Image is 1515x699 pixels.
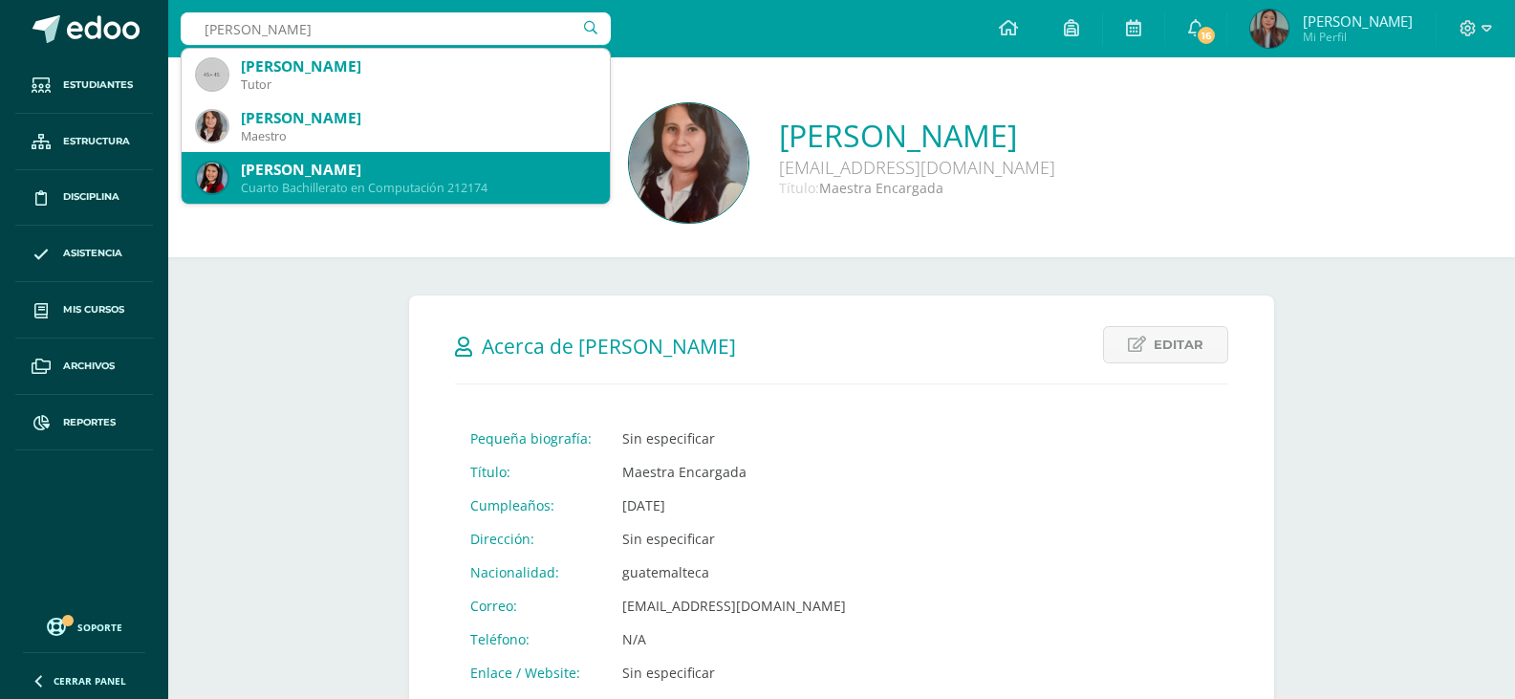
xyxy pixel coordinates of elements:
span: Asistencia [63,246,122,261]
div: Tutor [241,76,595,93]
span: Mi Perfil [1303,29,1413,45]
span: [PERSON_NAME] [1303,11,1413,31]
img: e0e3018be148909e9b9cf69bbfc1c52d.png [1250,10,1288,48]
td: Nacionalidad: [455,556,607,589]
span: Maestra Encargada [819,179,943,197]
span: Archivos [63,359,115,374]
td: guatemalteca [607,556,861,589]
a: Asistencia [15,226,153,282]
img: dc443edce41563e25e8fb9e15c5a1d73.png [197,163,227,193]
a: Mis cursos [15,282,153,339]
a: Disciplina [15,170,153,227]
div: [PERSON_NAME] [241,56,595,76]
td: Cumpleaños: [455,489,607,522]
span: Estructura [63,134,130,149]
a: Editar [1103,326,1228,363]
a: Estructura [15,114,153,170]
td: Sin especificar [607,656,861,689]
span: Reportes [63,415,116,430]
td: [DATE] [607,489,861,522]
td: Pequeña biografía: [455,422,607,455]
td: Sin especificar [607,522,861,556]
td: Dirección: [455,522,607,556]
span: Cerrar panel [54,674,126,688]
span: Disciplina [63,189,119,205]
a: Soporte [23,613,145,639]
a: Archivos [15,339,153,395]
a: [PERSON_NAME] [779,115,1055,156]
img: 147ead95f17f278a812393a76483909d.png [629,103,748,223]
span: Acerca de [PERSON_NAME] [482,333,736,360]
td: Título: [455,455,607,489]
td: Enlace / Website: [455,656,607,689]
a: Reportes [15,395,153,451]
span: Mis cursos [63,302,124,317]
a: Estudiantes [15,57,153,114]
div: [EMAIL_ADDRESS][DOMAIN_NAME] [779,156,1055,179]
td: Teléfono: [455,623,607,656]
span: Soporte [77,621,122,634]
img: 45x45 [197,59,227,90]
td: Sin especificar [607,422,861,455]
div: [PERSON_NAME] [241,108,595,128]
td: N/A [607,623,861,656]
span: Estudiantes [63,77,133,93]
div: Maestro [241,128,595,144]
td: Correo: [455,589,607,623]
img: 754fd10b7ed0f8399b21ebe85256d4e1.png [197,111,227,142]
span: Título: [779,179,819,197]
td: Maestra Encargada [607,455,861,489]
div: [PERSON_NAME] [241,160,595,180]
td: [EMAIL_ADDRESS][DOMAIN_NAME] [607,589,861,623]
div: Cuarto Bachillerato en Computación 212174 [241,180,595,196]
input: Busca un usuario... [181,12,611,45]
span: Editar [1154,327,1203,362]
span: 16 [1196,25,1217,46]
